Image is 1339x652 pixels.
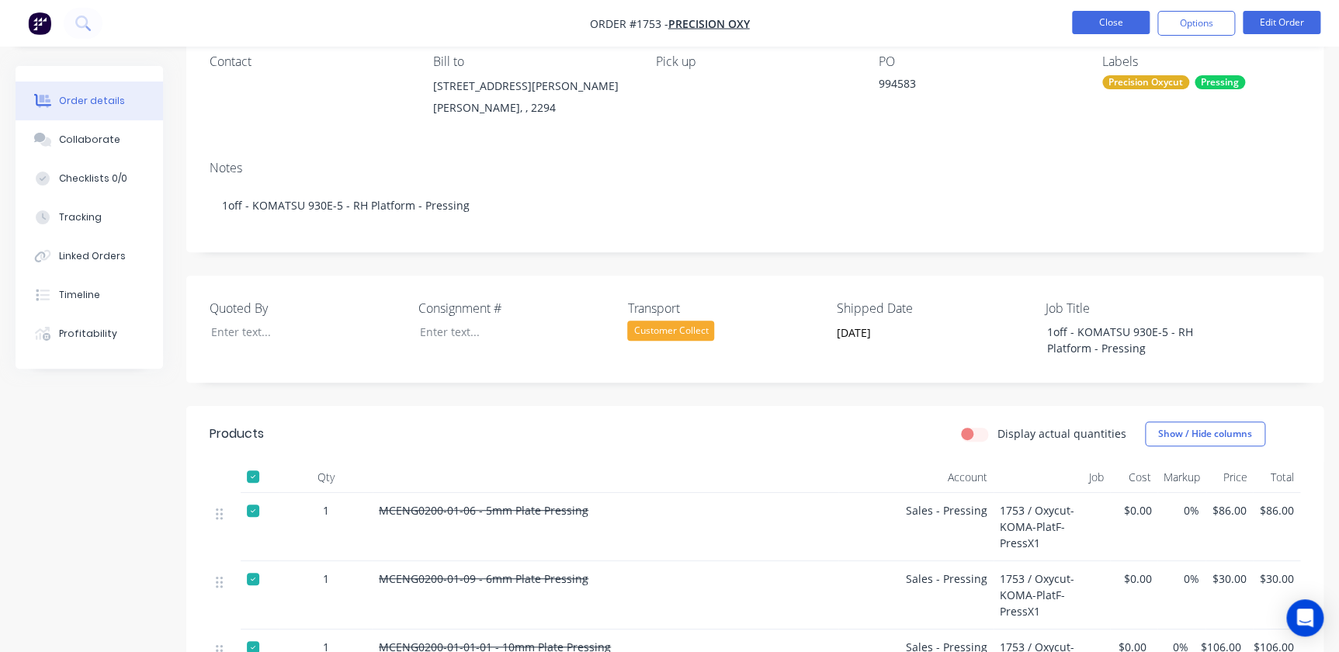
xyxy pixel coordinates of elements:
[28,12,51,35] img: Factory
[1259,570,1294,587] span: $30.00
[59,327,117,341] div: Profitability
[59,172,127,186] div: Checklists 0/0
[16,237,163,276] button: Linked Orders
[16,314,163,353] button: Profitability
[994,462,1110,493] div: Job
[627,299,821,317] label: Transport
[379,571,588,586] span: MCENG0200-01-09 - 6mm Plate Pressing
[1116,502,1151,518] span: $0.00
[997,425,1126,442] label: Display actual quantities
[879,75,1073,97] div: 994583
[1286,599,1323,636] div: Open Intercom Messenger
[59,288,100,302] div: Timeline
[994,561,1110,629] div: 1753 / Oxycut-KOMA-PlatF-PressX1
[1157,11,1235,36] button: Options
[1157,462,1206,493] div: Markup
[1164,570,1199,587] span: 0%
[1253,462,1300,493] div: Total
[323,502,329,518] span: 1
[432,97,630,119] div: [PERSON_NAME], , 2294
[1102,75,1189,89] div: Precision Oxycut
[837,299,1031,317] label: Shipped Date
[210,299,404,317] label: Quoted By
[1072,11,1150,34] button: Close
[826,321,1019,345] input: Enter date
[59,94,125,108] div: Order details
[418,299,612,317] label: Consignment #
[432,75,630,125] div: [STREET_ADDRESS][PERSON_NAME][PERSON_NAME], , 2294
[1046,299,1240,317] label: Job Title
[279,462,373,493] div: Qty
[210,182,1300,229] div: 1off - KOMATSU 930E-5 - RH Platform - Pressing
[1110,462,1157,493] div: Cost
[879,54,1077,69] div: PO
[838,462,994,493] div: Account
[1243,11,1320,34] button: Edit Order
[432,75,630,97] div: [STREET_ADDRESS][PERSON_NAME]
[16,81,163,120] button: Order details
[210,425,264,443] div: Products
[210,161,1300,175] div: Notes
[1116,570,1151,587] span: $0.00
[16,120,163,159] button: Collaborate
[627,321,714,341] div: Customer Collect
[838,561,994,629] div: Sales - Pressing
[1145,421,1265,446] button: Show / Hide columns
[16,276,163,314] button: Timeline
[1212,570,1247,587] span: $30.00
[1102,54,1300,69] div: Labels
[210,54,408,69] div: Contact
[59,249,126,263] div: Linked Orders
[432,54,630,69] div: Bill to
[838,493,994,561] div: Sales - Pressing
[590,16,668,31] span: Order #1753 -
[1206,462,1254,493] div: Price
[994,493,1110,561] div: 1753 / Oxycut-KOMA-PlatF-PressX1
[1195,75,1245,89] div: Pressing
[379,503,588,518] span: MCENG0200-01-06 - 5mm Plate Pressing
[1034,321,1228,359] div: 1off - KOMATSU 930E-5 - RH Platform - Pressing
[16,159,163,198] button: Checklists 0/0
[323,570,329,587] span: 1
[1164,502,1199,518] span: 0%
[668,16,750,31] a: Precision Oxy
[1212,502,1247,518] span: $86.00
[1259,502,1294,518] span: $86.00
[16,198,163,237] button: Tracking
[59,133,120,147] div: Collaborate
[59,210,102,224] div: Tracking
[656,54,854,69] div: Pick up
